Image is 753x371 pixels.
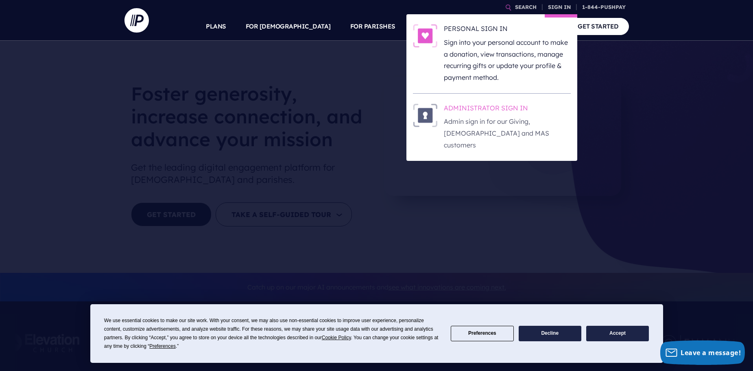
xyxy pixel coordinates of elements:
[470,12,499,41] a: EXPLORE
[322,335,351,340] span: Cookie Policy
[681,348,741,357] span: Leave a message!
[660,340,745,365] button: Leave a message!
[586,326,649,342] button: Accept
[104,316,441,351] div: We use essential cookies to make our site work. With your consent, we may also use non-essential ...
[415,12,451,41] a: SOLUTIONS
[444,116,571,151] p: Admin sign in for our Giving, [DEMOGRAPHIC_DATA] and MAS customers
[444,103,571,116] h6: ADMINISTRATOR SIGN IN
[413,103,571,151] a: ADMINISTRATOR SIGN IN - Illustration ADMINISTRATOR SIGN IN Admin sign in for our Giving, [DEMOGRA...
[90,304,663,363] div: Cookie Consent Prompt
[519,326,581,342] button: Decline
[444,24,571,36] h6: PERSONAL SIGN IN
[206,12,226,41] a: PLANS
[350,12,395,41] a: FOR PARISHES
[518,12,548,41] a: COMPANY
[413,24,571,83] a: PERSONAL SIGN IN - Illustration PERSONAL SIGN IN Sign into your personal account to make a donati...
[413,24,437,48] img: PERSONAL SIGN IN - Illustration
[149,343,176,349] span: Preferences
[413,103,437,127] img: ADMINISTRATOR SIGN IN - Illustration
[444,37,571,83] p: Sign into your personal account to make a donation, view transactions, manage recurring gifts or ...
[246,12,331,41] a: FOR [DEMOGRAPHIC_DATA]
[451,326,513,342] button: Preferences
[567,18,629,35] a: GET STARTED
